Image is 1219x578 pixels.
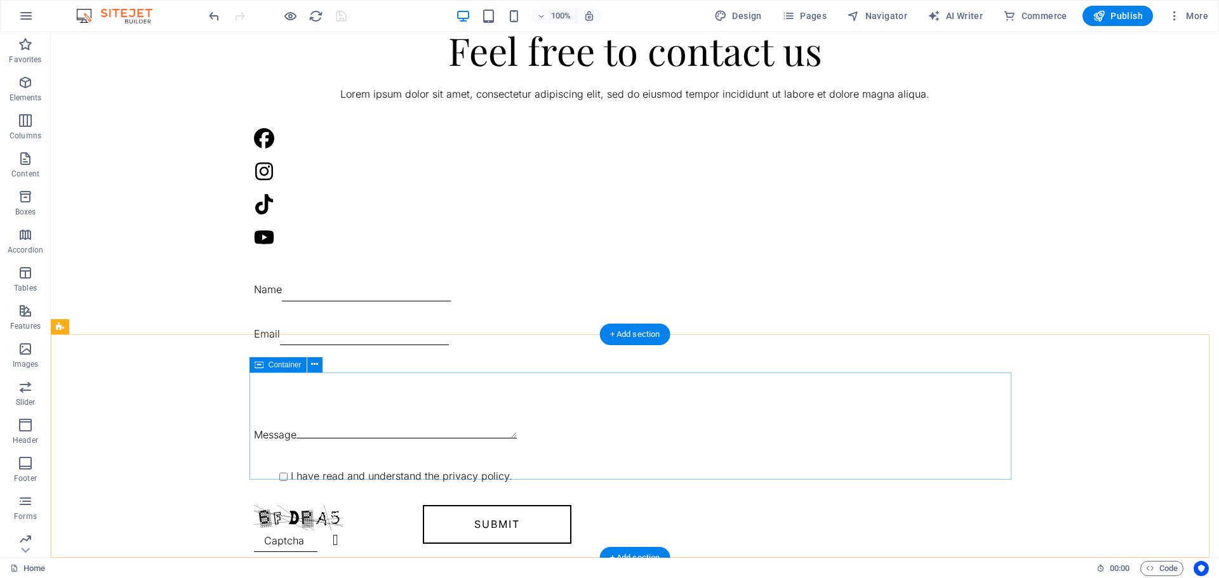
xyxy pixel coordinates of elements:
span: Publish [1093,10,1143,22]
img: Editor Logo [73,8,168,23]
button: undo [206,8,222,23]
p: Features [10,321,41,331]
p: Forms [14,511,37,522]
button: Publish [1082,6,1153,26]
p: Slider [16,397,36,407]
i: Reload page [309,9,323,23]
p: Images [13,359,39,369]
p: Columns [10,131,41,141]
p: Accordion [8,245,43,255]
h6: Session time [1096,561,1130,576]
button: Design [709,6,767,26]
span: Pages [782,10,827,22]
p: Footer [14,473,37,483]
span: Navigator [847,10,907,22]
span: : [1119,563,1121,573]
span: Design [714,10,762,22]
h6: 100% [550,8,571,23]
button: Pages [777,6,832,26]
p: Boxes [15,207,36,217]
span: Commerce [1003,10,1067,22]
p: Content [11,169,39,179]
span: AI Writer [928,10,983,22]
span: 00 00 [1110,561,1129,576]
div: + Add section [600,324,670,345]
button: Commerce [998,6,1072,26]
p: Favorites [9,55,41,65]
i: Undo: Change height (Ctrl+Z) [207,9,222,23]
button: 100% [531,8,576,23]
button: Code [1140,561,1183,576]
p: Header [13,435,38,445]
div: + Add section [600,547,670,568]
button: AI Writer [923,6,988,26]
i: On resize automatically adjust zoom level to fit chosen device. [583,10,595,22]
div: Design (Ctrl+Alt+Y) [709,6,767,26]
span: More [1168,10,1208,22]
button: Navigator [842,6,912,26]
span: Container [269,361,302,369]
button: reload [308,8,323,23]
p: Tables [14,283,37,293]
p: Elements [10,93,42,103]
a: Click to cancel selection. Double-click to open Pages [10,561,45,576]
button: Usercentrics [1194,561,1209,576]
span: Code [1146,561,1178,576]
button: More [1163,6,1213,26]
